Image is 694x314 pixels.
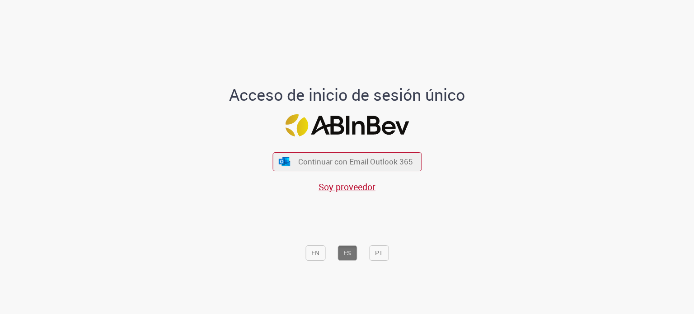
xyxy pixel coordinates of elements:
[285,114,409,136] img: Logo ABInBev
[338,245,357,261] button: ES
[272,152,422,171] button: ícone Azure/Microsoft 360 Continuar con Email Outlook 365
[278,157,291,166] img: ícone Azure/Microsoft 360
[319,181,375,193] a: Soy proveedor
[222,86,473,104] h1: Acceso de inicio de sesión único
[298,156,413,167] span: Continuar con Email Outlook 365
[305,245,325,261] button: EN
[369,245,389,261] button: PT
